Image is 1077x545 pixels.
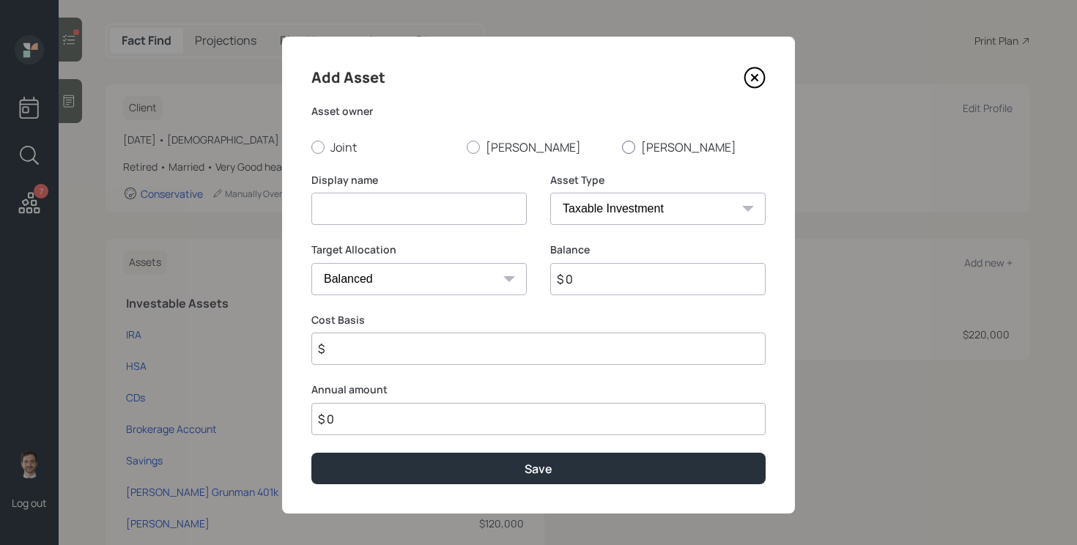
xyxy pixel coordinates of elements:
h4: Add Asset [311,66,385,89]
label: Annual amount [311,382,766,397]
label: Display name [311,173,527,188]
label: Joint [311,139,455,155]
label: Asset owner [311,104,766,119]
button: Save [311,453,766,484]
label: Asset Type [550,173,766,188]
label: Target Allocation [311,242,527,257]
label: Cost Basis [311,313,766,327]
label: [PERSON_NAME] [622,139,766,155]
div: Save [525,461,552,477]
label: [PERSON_NAME] [467,139,610,155]
label: Balance [550,242,766,257]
